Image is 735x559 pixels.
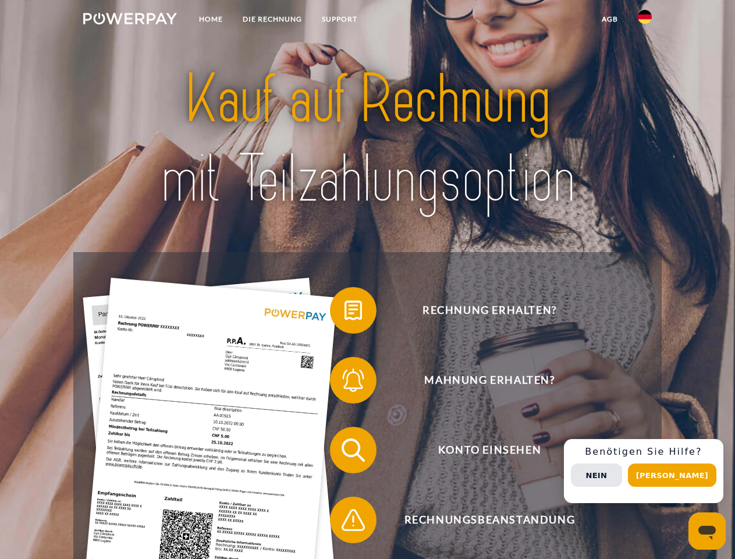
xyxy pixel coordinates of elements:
button: Konto einsehen [330,427,633,473]
img: qb_search.svg [339,436,368,465]
a: DIE RECHNUNG [233,9,312,30]
button: Nein [571,464,622,487]
span: Rechnung erhalten? [347,287,632,334]
span: Mahnung erhalten? [347,357,632,404]
img: title-powerpay_de.svg [111,56,624,223]
button: [PERSON_NAME] [628,464,716,487]
img: de [638,10,652,24]
span: Rechnungsbeanstandung [347,497,632,543]
span: Konto einsehen [347,427,632,473]
button: Rechnungsbeanstandung [330,497,633,543]
a: SUPPORT [312,9,367,30]
div: Schnellhilfe [564,439,723,503]
img: qb_bill.svg [339,296,368,325]
iframe: Schaltfläche zum Öffnen des Messaging-Fensters [688,512,726,550]
a: agb [592,9,628,30]
a: Home [189,9,233,30]
img: qb_bell.svg [339,366,368,395]
button: Rechnung erhalten? [330,287,633,334]
img: logo-powerpay-white.svg [83,13,177,24]
img: qb_warning.svg [339,505,368,535]
button: Mahnung erhalten? [330,357,633,404]
h3: Benötigen Sie Hilfe? [571,446,716,458]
